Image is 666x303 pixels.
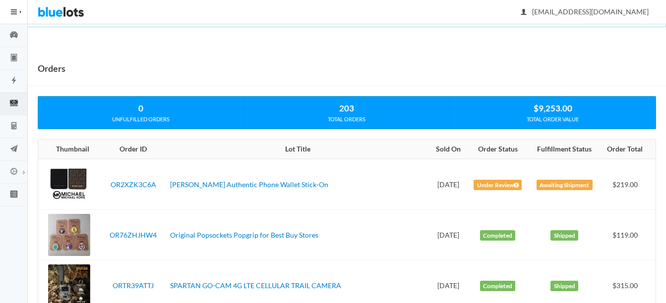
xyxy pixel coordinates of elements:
[101,140,166,159] th: Order ID
[474,180,522,191] label: Under Review
[38,115,243,124] div: UNFULFILLED ORDERS
[110,231,157,239] a: OR76ZHJHW4
[170,231,318,239] a: Original Popsockets Popgrip for Best Buy Stores
[550,281,578,292] label: Shipped
[111,180,156,189] a: OR2XZK3C6A
[430,159,467,210] td: [DATE]
[339,103,354,113] strong: 203
[529,140,601,159] th: Fulfillment Status
[430,140,467,159] th: Sold On
[166,140,430,159] th: Lot Title
[430,210,467,260] td: [DATE]
[170,180,328,189] a: [PERSON_NAME] Authentic Phone Wallet Stick-On
[600,159,656,210] td: $219.00
[113,281,154,290] a: ORTR39ATTJ
[534,103,572,113] strong: $9,253.00
[537,180,593,191] label: Awaiting Shipment
[38,140,101,159] th: Thumbnail
[600,140,656,159] th: Order Total
[550,230,578,241] label: Shipped
[170,281,341,290] a: SPARTAN GO-CAM 4G LTE CELLULAR TRAIL CAMERA
[244,115,449,124] div: TOTAL ORDERS
[519,8,529,17] ion-icon: person
[480,281,516,292] label: Completed
[138,103,143,113] strong: 0
[38,61,65,76] h1: Orders
[466,140,529,159] th: Order Status
[450,115,656,124] div: TOTAL ORDER VALUE
[480,230,516,241] label: Completed
[600,210,656,260] td: $119.00
[521,7,649,16] span: [EMAIL_ADDRESS][DOMAIN_NAME]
